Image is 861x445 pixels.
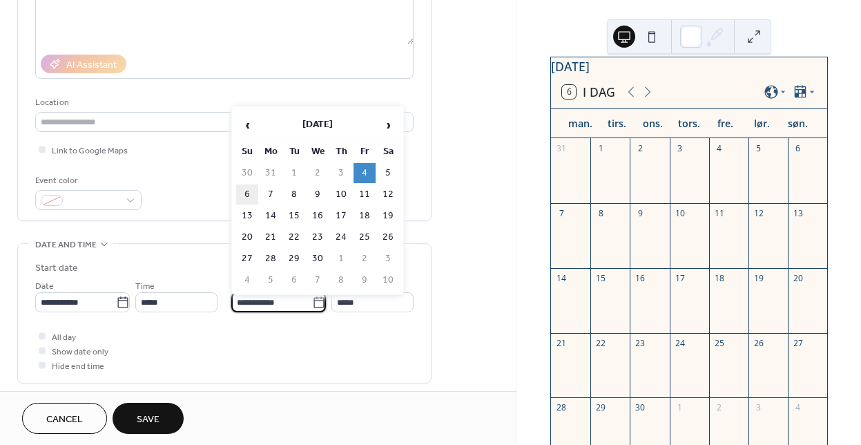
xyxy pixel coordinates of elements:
[792,142,804,154] div: 6
[562,109,599,138] div: man.
[753,272,764,284] div: 19
[307,270,329,290] td: 7
[137,413,159,427] span: Save
[377,184,399,205] td: 12
[307,227,329,247] td: 23
[283,142,305,162] th: Tu
[283,270,305,290] td: 6
[354,270,376,290] td: 9
[635,109,671,138] div: ons.
[307,142,329,162] th: We
[557,82,620,102] button: 6I dag
[377,227,399,247] td: 26
[52,345,108,359] span: Show date only
[792,272,804,284] div: 20
[674,337,686,349] div: 24
[236,249,258,269] td: 27
[595,402,607,414] div: 29
[753,142,764,154] div: 5
[635,207,646,219] div: 9
[354,227,376,247] td: 25
[744,109,780,138] div: lør.
[260,142,282,162] th: Mo
[330,227,352,247] td: 24
[307,163,329,183] td: 2
[674,402,686,414] div: 1
[377,206,399,226] td: 19
[354,206,376,226] td: 18
[595,207,607,219] div: 8
[35,261,78,276] div: Start date
[551,57,827,75] div: [DATE]
[260,163,282,183] td: 31
[22,403,107,434] button: Cancel
[792,402,804,414] div: 4
[753,402,764,414] div: 3
[236,270,258,290] td: 4
[595,142,607,154] div: 1
[52,144,128,158] span: Link to Google Maps
[35,173,139,188] div: Event color
[792,207,804,219] div: 13
[595,337,607,349] div: 22
[713,207,725,219] div: 11
[135,279,155,294] span: Time
[52,359,104,374] span: Hide end time
[354,163,376,183] td: 4
[260,111,376,140] th: [DATE]
[707,109,744,138] div: fre.
[635,142,646,154] div: 2
[780,109,816,138] div: søn.
[307,206,329,226] td: 16
[35,279,54,294] span: Date
[330,163,352,183] td: 3
[236,184,258,205] td: 6
[599,109,635,138] div: tirs.
[237,111,258,139] span: ‹
[260,249,282,269] td: 28
[674,207,686,219] div: 10
[35,95,411,110] div: Location
[260,184,282,205] td: 7
[260,270,282,290] td: 5
[674,272,686,284] div: 17
[330,270,352,290] td: 8
[52,330,76,345] span: All day
[354,249,376,269] td: 2
[713,272,725,284] div: 18
[556,272,568,284] div: 14
[556,207,568,219] div: 7
[236,206,258,226] td: 13
[792,337,804,349] div: 27
[377,249,399,269] td: 3
[330,249,352,269] td: 1
[713,142,725,154] div: 4
[354,184,376,205] td: 11
[595,272,607,284] div: 15
[556,142,568,154] div: 31
[713,402,725,414] div: 2
[35,238,97,252] span: Date and time
[556,337,568,349] div: 21
[753,207,764,219] div: 12
[378,111,398,139] span: ›
[330,206,352,226] td: 17
[377,270,399,290] td: 10
[307,184,329,205] td: 9
[113,403,184,434] button: Save
[330,184,352,205] td: 10
[260,227,282,247] td: 21
[283,227,305,247] td: 22
[283,249,305,269] td: 29
[330,142,352,162] th: Th
[46,413,83,427] span: Cancel
[283,163,305,183] td: 1
[283,184,305,205] td: 8
[753,337,764,349] div: 26
[556,402,568,414] div: 28
[307,249,329,269] td: 30
[260,206,282,226] td: 14
[236,142,258,162] th: Su
[377,142,399,162] th: Sa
